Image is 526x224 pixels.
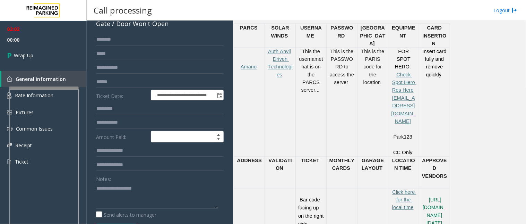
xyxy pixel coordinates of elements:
[271,25,291,38] span: SOLAR WINDS
[330,49,355,86] span: This is the PASSWORD to access the server
[214,137,223,142] span: Decrease value
[268,49,291,55] a: Auth Anvil
[90,2,155,19] h3: Call processing
[1,71,87,87] a: General Information
[300,25,322,38] span: USERNAME
[7,110,12,115] img: 'icon'
[329,158,356,171] span: MONTHLY CARDS
[94,131,149,143] label: Amount Paid:
[301,158,320,164] span: TICKET
[392,72,416,93] a: Check Spot Hero Res Here
[391,96,416,124] a: [EMAIL_ADDRESS][DOMAIN_NAME]
[422,158,447,179] span: APPROVED VENDORS
[7,76,12,82] img: 'icon'
[94,90,149,100] label: Ticket Date:
[7,92,11,99] img: 'icon'
[395,49,412,70] span: FOR SPOT HERO:
[268,158,292,171] span: VALIDATION
[394,134,413,140] span: Park123
[299,49,321,62] span: This the username
[422,25,446,46] span: CARD INSERTION
[7,159,11,165] img: 'icon'
[96,19,224,28] div: Gate / Door Won't Open
[237,158,262,164] span: ADDRESS
[362,158,385,171] span: GARAGE LAYOUT
[392,158,415,171] span: LOCATION TIME
[393,150,412,156] span: CC Only
[214,131,223,137] span: Increase value
[494,7,517,14] a: Logout
[392,190,416,211] a: Click here for the local time
[14,52,33,59] span: Wrap Up
[7,143,12,148] img: 'icon'
[341,33,345,39] span: D
[330,25,353,38] span: PASSWOR
[7,126,12,132] img: 'icon'
[96,211,156,218] label: Send alerts to manager
[392,25,415,38] span: EQUIPMENT
[361,49,386,86] span: This is the PARIS code for the location
[240,25,257,31] span: PARCS
[16,76,66,82] span: General Information
[512,7,517,14] img: logout
[268,57,293,78] a: Driven Technologies
[216,90,223,100] span: Toggle popup
[241,64,257,70] a: Amano
[422,49,448,78] span: Insert card fully and remove quickly
[96,173,111,183] label: Notes:
[301,57,323,93] span: that is on the PARCS server...
[360,25,385,46] span: [GEOGRAPHIC_DATA]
